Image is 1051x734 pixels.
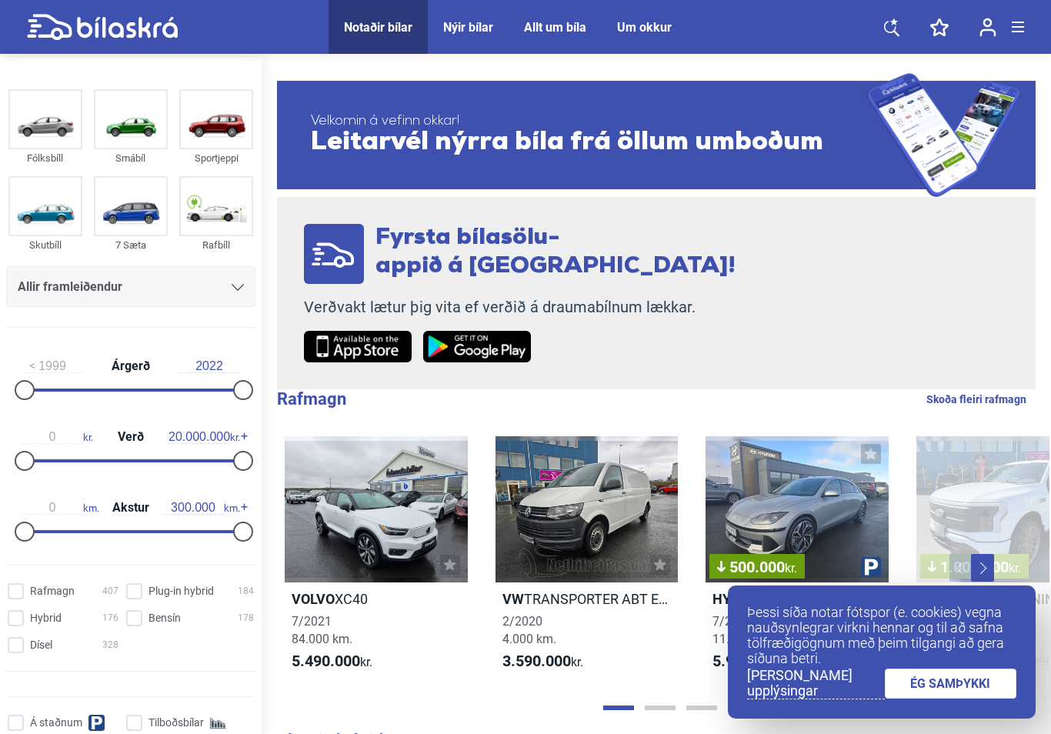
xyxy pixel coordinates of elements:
[148,583,214,599] span: Plug-in hybrid
[148,610,181,626] span: Bensín
[686,706,717,710] button: Page 3
[495,590,679,608] h2: TRANSPORTER ABT E- T6 L2H1
[645,706,676,710] button: Page 2
[502,591,524,607] b: VW
[524,20,586,35] a: Allt um bíla
[311,114,866,129] span: Velkomin á vefinn okkar!
[443,20,493,35] a: Nýir bílar
[502,652,571,670] b: 3.590.000
[292,614,352,646] span: 7/2021 84.000 km.
[717,559,797,575] span: 500.000
[94,236,168,254] div: 7 Sæta
[502,652,583,671] span: kr.
[928,559,1021,575] span: 1.000.000
[8,236,82,254] div: Skutbíll
[712,652,793,671] span: kr.
[971,554,994,582] button: Next
[168,430,240,444] span: kr.
[304,298,736,317] p: Verðvakt lætur þig vita ef verðið á draumabílnum lækkar.
[885,669,1017,699] a: ÉG SAMÞYKKI
[30,583,75,599] span: Rafmagn
[712,652,781,670] b: 5.990.000
[706,436,889,685] a: 500.000kr.HyundaiIONIQ6 STYLE 77KWH7/202311.000 km.5.990.000kr.6.490.000 kr.
[94,149,168,167] div: Smábíl
[30,715,82,731] span: Á staðnum
[292,591,335,607] b: Volvo
[502,614,556,646] span: 2/2020 4.000 km.
[344,20,412,35] a: Notaðir bílar
[285,436,468,685] a: VolvoXC407/202184.000 km.5.490.000kr.
[108,360,154,372] span: Árgerð
[102,583,118,599] span: 407
[238,583,254,599] span: 184
[285,590,468,608] h2: XC40
[926,389,1026,409] a: Skoða fleiri rafmagn
[30,637,52,653] span: Dísel
[277,389,346,409] b: Rafmagn
[1009,561,1021,576] span: kr.
[292,652,360,670] b: 5.490.000
[179,236,253,254] div: Rafbíll
[375,226,736,279] span: Fyrsta bílasölu- appið á [GEOGRAPHIC_DATA]!
[102,610,118,626] span: 176
[102,637,118,653] span: 328
[712,614,773,646] span: 7/2023 11.000 km.
[22,430,93,444] span: kr.
[18,276,122,298] span: Allir framleiðendur
[617,20,672,35] a: Um okkur
[949,554,973,582] button: Previous
[179,149,253,167] div: Sportjeppi
[495,436,679,685] a: VWTRANSPORTER ABT E- T6 L2H12/20204.000 km.3.590.000kr.
[108,502,153,514] span: Akstur
[148,715,204,731] span: Tilboðsbílar
[238,610,254,626] span: 178
[22,501,99,515] span: km.
[311,129,866,157] span: Leitarvél nýrra bíla frá öllum umboðum
[747,605,1016,666] p: Þessi síða notar fótspor (e. cookies) vegna nauðsynlegrar virkni hennar og til að safna tölfræðig...
[277,73,1036,197] a: Velkomin á vefinn okkar!Leitarvél nýrra bíla frá öllum umboðum
[785,561,797,576] span: kr.
[603,706,634,710] button: Page 1
[30,610,62,626] span: Hybrid
[114,431,148,443] span: Verð
[706,590,889,608] h2: IONIQ6 STYLE 77KWH
[979,18,996,37] img: user-login.svg
[162,501,240,515] span: km.
[8,149,82,167] div: Fólksbíll
[747,668,885,699] a: [PERSON_NAME] upplýsingar
[712,591,772,607] b: Hyundai
[292,652,372,671] span: kr.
